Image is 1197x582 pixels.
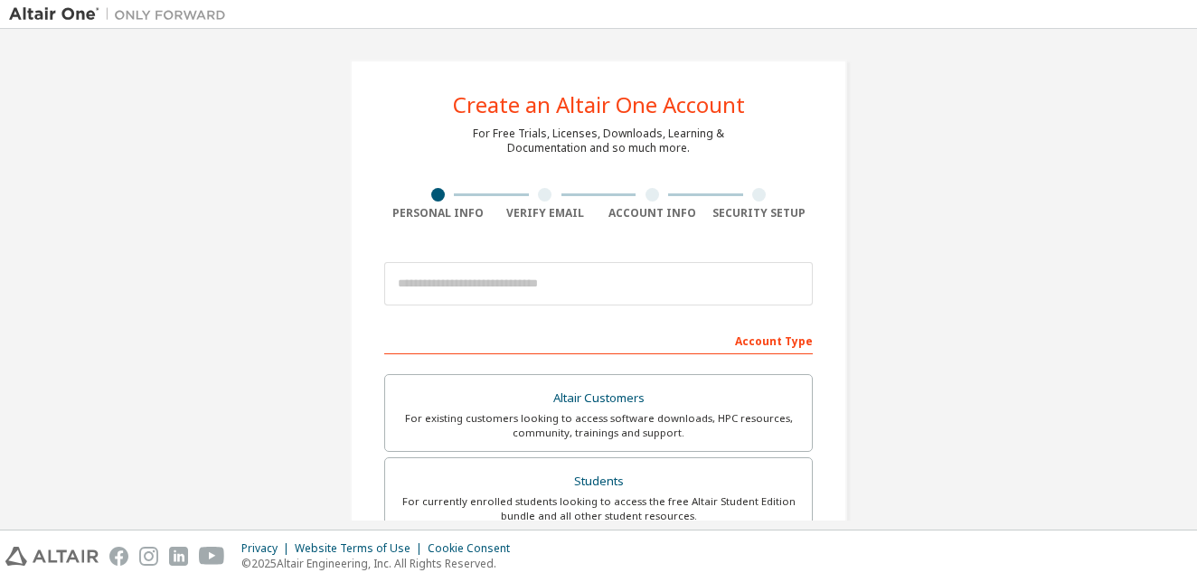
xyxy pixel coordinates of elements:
[384,206,492,221] div: Personal Info
[598,206,706,221] div: Account Info
[453,94,745,116] div: Create an Altair One Account
[396,494,801,523] div: For currently enrolled students looking to access the free Altair Student Edition bundle and all ...
[9,5,235,23] img: Altair One
[241,541,295,556] div: Privacy
[241,556,521,571] p: © 2025 Altair Engineering, Inc. All Rights Reserved.
[428,541,521,556] div: Cookie Consent
[396,411,801,440] div: For existing customers looking to access software downloads, HPC resources, community, trainings ...
[492,206,599,221] div: Verify Email
[169,547,188,566] img: linkedin.svg
[706,206,814,221] div: Security Setup
[109,547,128,566] img: facebook.svg
[473,127,724,155] div: For Free Trials, Licenses, Downloads, Learning & Documentation and so much more.
[295,541,428,556] div: Website Terms of Use
[384,325,813,354] div: Account Type
[396,386,801,411] div: Altair Customers
[199,547,225,566] img: youtube.svg
[396,469,801,494] div: Students
[5,547,99,566] img: altair_logo.svg
[139,547,158,566] img: instagram.svg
